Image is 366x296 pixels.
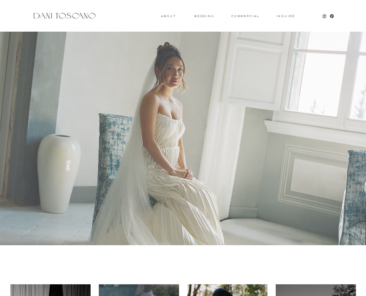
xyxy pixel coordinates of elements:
[231,15,259,17] a: commercial
[276,15,296,17] a: Inquire
[161,15,174,17] a: About
[194,15,214,17] a: wedding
